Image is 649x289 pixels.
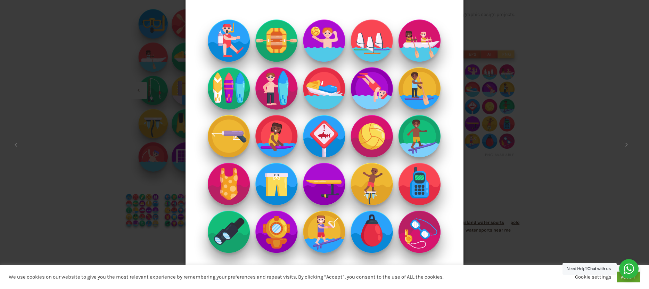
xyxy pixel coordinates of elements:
[588,266,611,271] strong: Chat with us
[617,272,640,282] a: ACCEPT
[9,274,451,280] div: We use cookies on our website to give you the most relevant experience by remembering your prefer...
[575,274,611,280] a: Cookie settings
[567,266,611,271] span: Need Help?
